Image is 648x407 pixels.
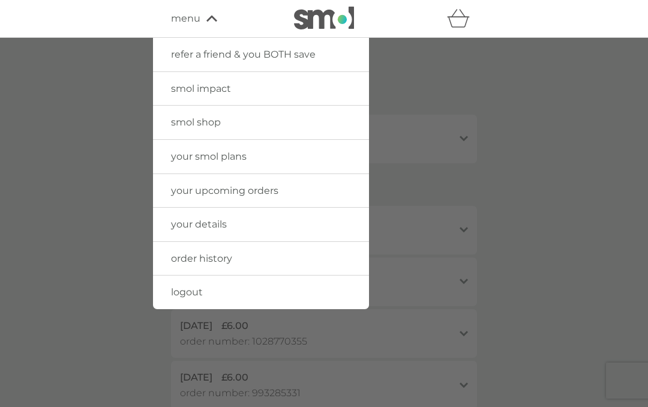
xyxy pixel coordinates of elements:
span: smol shop [171,116,221,128]
a: your details [153,208,369,241]
span: order history [171,253,232,264]
span: refer a friend & you BOTH save [171,49,316,60]
img: smol [294,7,354,29]
a: your smol plans [153,140,369,173]
span: smol impact [171,83,231,94]
span: your smol plans [171,151,247,162]
a: refer a friend & you BOTH save [153,38,369,71]
span: your details [171,219,227,230]
div: basket [447,7,477,31]
a: smol impact [153,72,369,106]
a: order history [153,242,369,276]
a: smol shop [153,106,369,139]
span: your upcoming orders [171,185,278,196]
span: menu [171,11,200,26]
a: logout [153,276,369,309]
span: logout [171,286,203,298]
a: your upcoming orders [153,174,369,208]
